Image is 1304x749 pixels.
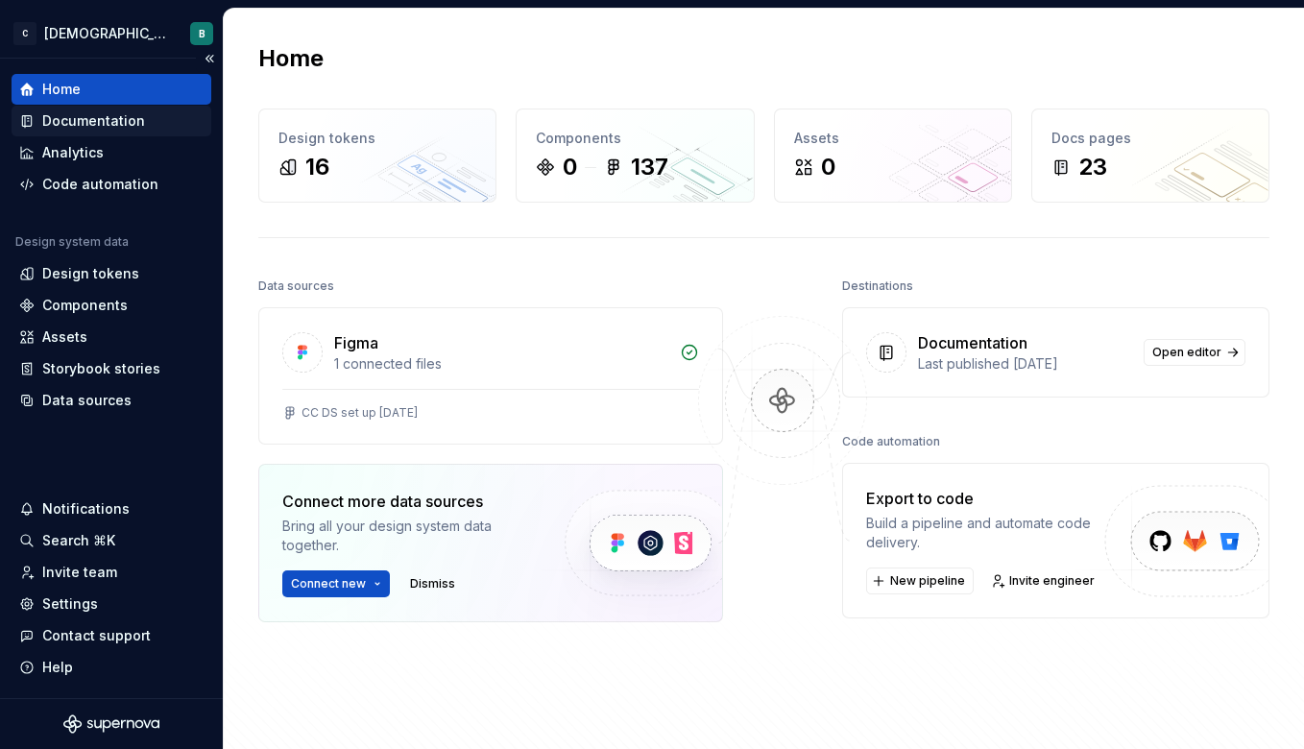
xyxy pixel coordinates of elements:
div: Help [42,658,73,677]
a: Data sources [12,385,211,416]
div: Contact support [42,626,151,645]
div: 0 [563,152,577,182]
span: Invite engineer [1009,573,1095,589]
div: Data sources [258,273,334,300]
span: Connect new [291,576,366,592]
div: Code automation [842,428,940,455]
a: Docs pages23 [1031,109,1269,203]
a: Design tokens16 [258,109,496,203]
div: Figma [334,331,378,354]
h2: Home [258,43,324,74]
a: Analytics [12,137,211,168]
button: Notifications [12,494,211,524]
div: C [13,22,36,45]
a: Components [12,290,211,321]
a: Home [12,74,211,105]
div: Components [536,129,734,148]
div: Export to code [866,487,1103,510]
button: Help [12,652,211,683]
div: Analytics [42,143,104,162]
a: Invite team [12,557,211,588]
div: [DEMOGRAPHIC_DATA] Digital [44,24,167,43]
div: Invite team [42,563,117,582]
a: Documentation [12,106,211,136]
div: Connect more data sources [282,490,532,513]
div: Design tokens [42,264,139,283]
div: Build a pipeline and automate code delivery. [866,514,1103,552]
div: Assets [794,129,992,148]
div: Bring all your design system data together. [282,517,532,555]
button: C[DEMOGRAPHIC_DATA] DigitalB [4,12,219,54]
a: Storybook stories [12,353,211,384]
div: Settings [42,594,98,614]
div: Documentation [42,111,145,131]
a: Code automation [12,169,211,200]
svg: Supernova Logo [63,714,159,734]
div: 0 [821,152,835,182]
div: Components [42,296,128,315]
button: New pipeline [866,568,974,594]
div: 1 connected files [334,354,668,374]
a: Open editor [1144,339,1245,366]
a: Figma1 connected filesCC DS set up [DATE] [258,307,723,445]
div: Documentation [918,331,1027,354]
button: Dismiss [401,570,464,597]
div: Search ⌘K [42,531,115,550]
a: Design tokens [12,258,211,289]
a: Invite engineer [985,568,1103,594]
div: CC DS set up [DATE] [302,405,418,421]
span: Dismiss [410,576,455,592]
div: Docs pages [1051,129,1249,148]
div: Design system data [15,234,129,250]
div: Design tokens [278,129,476,148]
button: Collapse sidebar [196,45,223,72]
a: Assets0 [774,109,1012,203]
div: 23 [1078,152,1107,182]
span: New pipeline [890,573,965,589]
div: Assets [42,327,87,347]
div: Code automation [42,175,158,194]
button: Connect new [282,570,390,597]
div: Storybook stories [42,359,160,378]
a: Components0137 [516,109,754,203]
div: Notifications [42,499,130,519]
div: B [199,26,205,41]
a: Settings [12,589,211,619]
a: Assets [12,322,211,352]
div: 137 [631,152,668,182]
span: Open editor [1152,345,1221,360]
div: Destinations [842,273,913,300]
button: Contact support [12,620,211,651]
div: Last published [DATE] [918,354,1132,374]
div: 16 [305,152,329,182]
button: Search ⌘K [12,525,211,556]
div: Data sources [42,391,132,410]
div: Home [42,80,81,99]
